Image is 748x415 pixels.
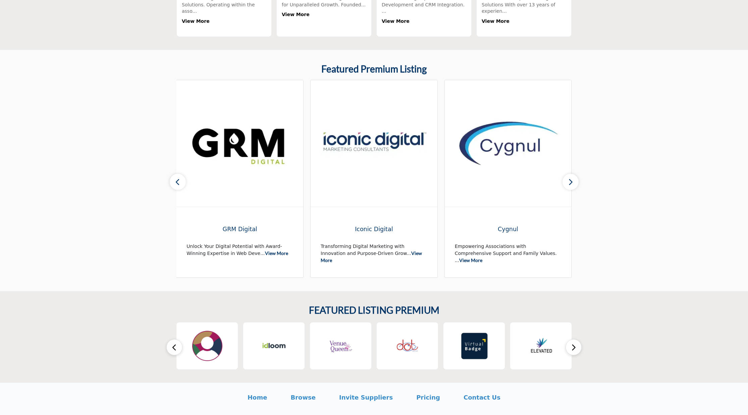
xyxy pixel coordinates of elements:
span: GRM Digital [186,225,293,234]
img: Elevated [526,331,556,361]
img: Dot the Eye [392,331,423,361]
a: Home [248,393,267,402]
img: Cygnul [445,80,572,207]
img: Idloom [259,331,289,361]
img: Venue Queen [326,331,356,361]
img: GRM Digital [176,80,303,207]
a: Iconic Digital [321,220,427,238]
span: Cygnul [455,225,562,234]
a: GRM Digital [186,220,293,238]
a: View More [182,18,210,24]
p: Empowering Associations with Comprehensive Support and Family Values. ... [455,243,562,264]
a: View More [382,18,410,24]
a: View More [282,12,310,17]
span: Iconic Digital [321,225,427,234]
a: Invite Suppliers [339,393,393,402]
a: Pricing [416,393,440,402]
img: Swagable [192,331,222,361]
h2: Featured Premium Listing [321,63,427,75]
h2: FEATURED LISTING PREMIUM [309,305,439,316]
img: Iconic Digital [311,80,437,207]
a: View More [482,18,510,24]
a: Browse [290,393,316,402]
a: View More [459,257,482,263]
a: View More [265,250,288,256]
a: Cygnul [455,220,562,238]
p: Unlock Your Digital Potential with Award-Winning Expertise in Web Deve... [186,243,293,257]
a: Contact Us [464,393,500,402]
img: Virtual Badge [459,331,489,361]
p: Transforming Digital Marketing with Innovation and Purpose-Driven Grow... [321,243,427,264]
a: View More [321,250,422,263]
